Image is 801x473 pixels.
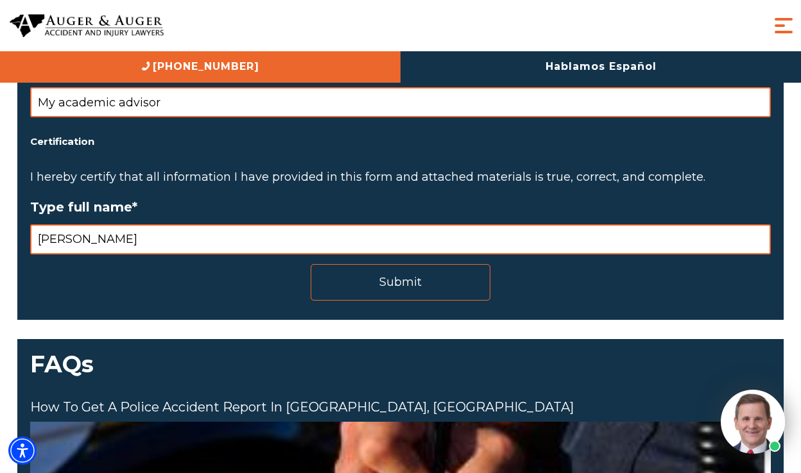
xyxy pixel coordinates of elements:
[401,51,801,83] a: Hablamos Español
[10,14,164,38] img: Auger & Auger Accident and Injury Lawyers Logo
[8,436,37,465] div: Accessibility Menu
[771,13,797,38] button: Menu
[30,199,771,215] label: Type full name
[17,339,784,400] span: FAQs
[721,390,785,454] img: Intaker widget Avatar
[30,167,771,187] p: I hereby certify that all information I have provided in this form and attached materials is true...
[311,264,490,301] input: Submit
[30,133,771,151] h5: Certification
[30,399,771,415] span: How to Get a Police Accident Report in [GEOGRAPHIC_DATA], [GEOGRAPHIC_DATA]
